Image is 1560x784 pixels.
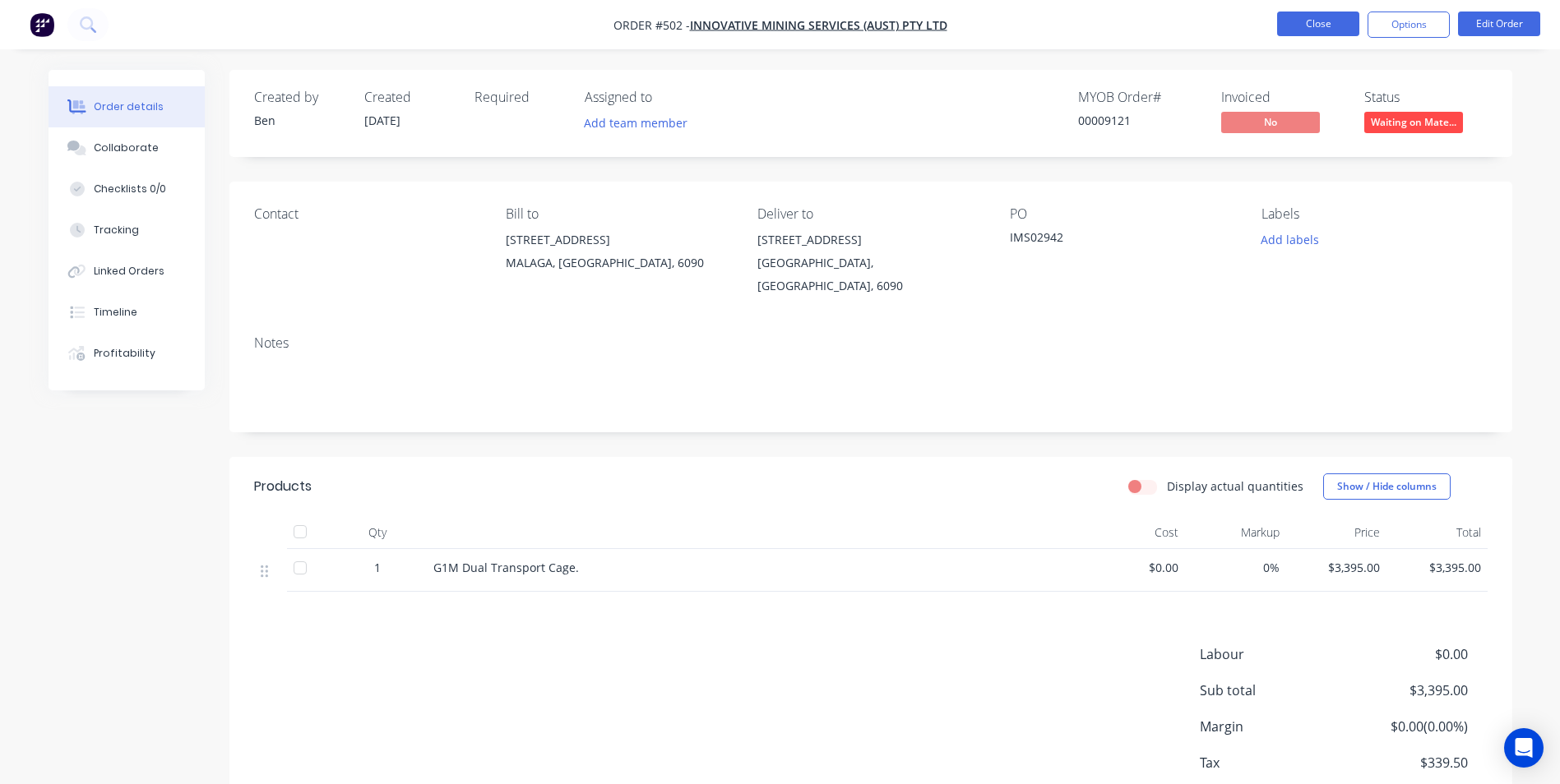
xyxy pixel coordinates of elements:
div: Total [1386,516,1488,549]
span: 0% [1192,559,1280,576]
div: Profitability [94,346,155,361]
div: Invoiced [1221,90,1345,105]
span: Tax [1200,753,1346,772]
span: [DATE] [364,113,400,128]
div: Created [364,90,455,105]
span: Labour [1200,644,1346,664]
span: $0.00 [1091,559,1179,576]
div: [STREET_ADDRESS][GEOGRAPHIC_DATA], [GEOGRAPHIC_DATA], 6090 [757,228,983,297]
label: Display actual quantities [1167,477,1303,495]
div: Labels [1261,206,1487,222]
div: [STREET_ADDRESS] [506,228,731,251]
div: Products [254,477,312,496]
div: Order details [94,99,164,114]
div: [GEOGRAPHIC_DATA], [GEOGRAPHIC_DATA], 6090 [757,251,983,297]
div: MALAGA, [GEOGRAPHIC_DATA], 6090 [506,251,731,274]
div: MYOB Order # [1078,90,1201,105]
a: Innovative Mining Services (Aust) Pty Ltd [690,17,947,33]
span: Sub total [1200,680,1346,700]
span: $0.00 ( 0.00 %) [1345,717,1467,736]
button: Timeline [49,292,205,333]
span: G1M Dual Transport Cage. [433,560,579,575]
span: $339.50 [1345,753,1467,772]
button: Tracking [49,210,205,251]
div: Required [474,90,565,105]
div: [STREET_ADDRESS]MALAGA, [GEOGRAPHIC_DATA], 6090 [506,228,731,281]
div: Price [1286,516,1387,549]
div: Status [1364,90,1488,105]
span: 1 [374,559,381,576]
div: Bill to [506,206,731,222]
div: 00009121 [1078,112,1201,129]
div: IMS02942 [1010,228,1215,251]
button: Checklists 0/0 [49,168,205,210]
span: $3,395.00 [1345,680,1467,700]
div: Checklists 0/0 [94,182,166,196]
span: No [1221,112,1320,132]
div: PO [1010,206,1235,222]
div: Created by [254,90,345,105]
button: Order details [49,86,205,127]
span: $3,395.00 [1393,559,1481,576]
div: Assigned to [585,90,749,105]
span: $0.00 [1345,644,1467,664]
button: Collaborate [49,127,205,168]
div: Ben [254,112,345,129]
div: Open Intercom Messenger [1504,728,1544,768]
div: Markup [1185,516,1286,549]
span: $3,395.00 [1293,559,1381,576]
button: Waiting on Mate... [1364,112,1463,136]
button: Add labels [1252,228,1328,251]
span: Order #502 - [613,17,690,33]
div: Timeline [94,305,137,320]
div: Notes [254,335,1488,351]
div: Collaborate [94,141,159,155]
div: Deliver to [757,206,983,222]
button: Profitability [49,333,205,374]
button: Options [1368,12,1450,38]
div: Qty [328,516,427,549]
span: Margin [1200,717,1346,736]
button: Add team member [585,112,697,134]
span: Waiting on Mate... [1364,112,1463,132]
button: Show / Hide columns [1323,473,1451,500]
div: Cost [1085,516,1186,549]
div: Tracking [94,223,139,238]
button: Close [1277,12,1359,36]
button: Edit Order [1458,12,1540,36]
button: Add team member [575,112,696,134]
div: [STREET_ADDRESS] [757,228,983,251]
div: Linked Orders [94,264,164,279]
img: Factory [30,12,54,37]
button: Linked Orders [49,251,205,292]
div: Contact [254,206,479,222]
